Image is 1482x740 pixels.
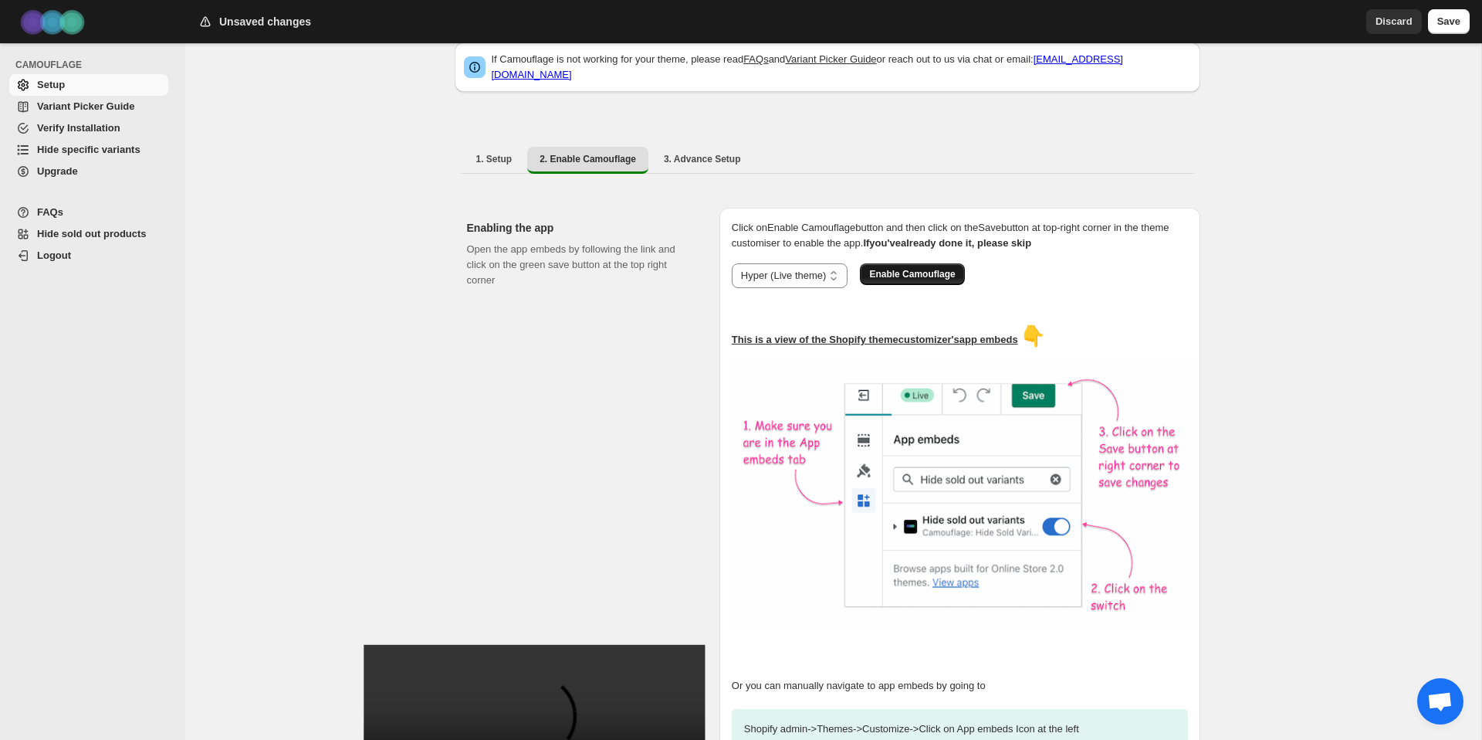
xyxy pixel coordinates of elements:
a: Variant Picker Guide [785,53,876,65]
span: Setup [37,79,65,90]
h2: Unsaved changes [219,14,311,29]
span: Hide specific variants [37,144,140,155]
a: Chat öffnen [1417,678,1463,725]
img: camouflage-enable [732,360,1195,630]
span: FAQs [37,206,63,218]
a: Hide sold out products [9,223,168,245]
button: Enable Camouflage [860,263,964,285]
p: If Camouflage is not working for your theme, please read and or reach out to us via chat or email: [492,52,1191,83]
span: 1. Setup [476,153,513,165]
span: CAMOUFLAGE [15,59,174,71]
span: 2. Enable Camouflage [540,153,636,165]
p: Or you can manually navigate to app embeds by going to [732,678,1188,694]
a: Variant Picker Guide [9,96,168,117]
a: Setup [9,74,168,96]
a: Verify Installation [9,117,168,139]
a: Enable Camouflage [860,268,964,280]
u: This is a view of the Shopify theme customizer's app embeds [732,334,1018,345]
span: Upgrade [37,165,78,177]
button: Discard [1366,9,1422,34]
span: Hide sold out products [37,228,147,239]
span: Discard [1375,14,1413,29]
b: If you've already done it, please skip [863,237,1031,249]
span: Save [1437,14,1460,29]
a: FAQs [743,53,769,65]
p: Click on Enable Camouflage button and then click on the Save button at top-right corner in the th... [732,220,1188,251]
a: Logout [9,245,168,266]
span: Enable Camouflage [869,268,955,280]
span: Variant Picker Guide [37,100,134,112]
span: Logout [37,249,71,261]
a: Upgrade [9,161,168,182]
a: FAQs [9,202,168,223]
span: 3. Advance Setup [664,153,741,165]
a: Hide specific variants [9,139,168,161]
h2: Enabling the app [467,220,695,236]
button: Save [1428,9,1470,34]
span: Verify Installation [37,122,120,134]
span: 👇 [1020,324,1045,348]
